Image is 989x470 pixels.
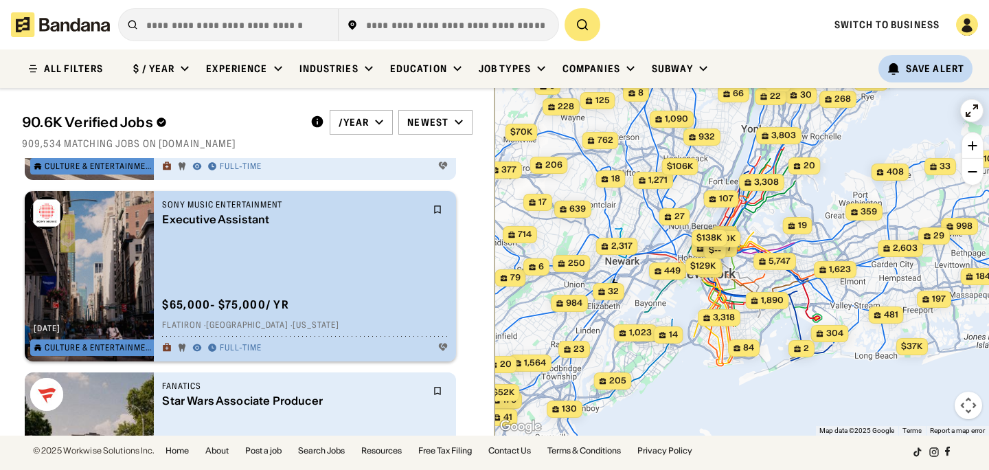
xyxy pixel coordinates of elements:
span: 20 [804,160,815,172]
div: 90.6K Verified Jobs [22,114,299,131]
span: 84 [743,342,754,354]
span: 932 [698,131,715,143]
span: 41 [503,412,512,423]
a: Report a map error [930,427,985,434]
div: 909,534 matching jobs on [DOMAIN_NAME] [22,137,473,150]
div: Newest [407,116,448,128]
span: 20 [500,359,512,370]
span: 1,564 [524,357,546,369]
span: 206 [545,159,562,171]
span: 481 [884,309,898,321]
span: 449 [664,265,681,277]
span: 8 [638,87,644,99]
span: 18 [611,173,620,185]
span: 17 [538,197,547,208]
span: $52k [492,387,514,397]
div: Industries [299,63,359,75]
div: /year [339,116,370,128]
span: 79 [510,272,521,284]
span: 27 [674,211,685,223]
span: 2 [804,343,809,355]
span: 1,090 [665,113,688,125]
span: $129k [690,260,716,271]
img: Fanatics logo [30,378,63,411]
a: Privacy Policy [637,447,692,455]
span: 6 [538,261,544,273]
span: 14 [669,329,678,341]
span: 3,318 [713,312,735,324]
span: 984 [566,298,582,309]
span: $-- [709,245,721,255]
a: Terms & Conditions [547,447,621,455]
span: 2 [727,229,732,240]
span: 998 [956,221,973,232]
div: Culture & Entertainment [45,162,156,170]
div: Save Alert [906,63,964,75]
img: Bandana logotype [11,12,110,37]
div: Full-time [220,161,262,172]
a: Open this area in Google Maps (opens a new window) [498,418,543,436]
img: Google [498,418,543,436]
a: Switch to Business [834,19,940,31]
span: 130 [562,403,577,415]
div: grid [22,158,473,436]
div: © 2025 Workwise Solutions Inc. [33,447,155,455]
span: 2,317 [611,240,633,252]
span: 125 [595,95,610,107]
span: 32 [608,286,619,298]
span: 30 [800,89,812,101]
span: 33 [940,161,951,172]
div: Culture & Entertainment [45,344,156,352]
span: 1,623 [829,264,851,276]
div: Sony Music Entertainment [162,199,424,210]
div: $ / year [133,63,174,75]
span: 1,023 [629,327,652,339]
span: 762 [598,135,613,146]
span: 3,803 [771,130,796,142]
div: Education [390,63,447,75]
span: 22 [770,91,781,102]
div: ALL FILTERS [44,64,103,74]
div: Star Wars Associate Producer [162,394,424,407]
span: $70k [510,126,532,137]
button: Map camera controls [955,392,982,419]
span: 29 [933,230,944,242]
span: 19 [798,220,807,232]
a: Resources [361,447,402,455]
div: Companies [562,63,620,75]
span: $138k [696,232,722,243]
a: About [205,447,229,455]
a: Search Jobs [298,447,345,455]
div: Flatiron · [GEOGRAPHIC_DATA] · [US_STATE] [162,320,448,331]
span: 359 [861,206,877,218]
span: 2,603 [893,243,918,254]
span: 5,747 [769,256,791,267]
span: 205 [609,375,626,387]
span: $106k [667,161,693,171]
a: Free Tax Filing [418,447,472,455]
div: Fanatics [162,381,424,392]
a: Home [166,447,189,455]
span: 66 [733,88,744,100]
span: 408 [887,166,904,178]
span: 1,271 [648,175,668,186]
span: 714 [518,229,532,240]
img: Sony Music Entertainment logo [30,197,63,230]
div: Subway [652,63,693,75]
span: 1,890 [761,295,784,306]
a: Contact Us [488,447,531,455]
a: Post a job [245,447,282,455]
span: 268 [834,93,851,105]
span: 107 [719,193,734,205]
span: 228 [558,101,574,113]
div: [DATE] [34,324,60,333]
div: Job Types [479,63,531,75]
span: Map data ©2025 Google [819,427,894,434]
span: 23 [573,344,584,355]
div: $ 65,000 - $75,000 / yr [162,298,289,312]
div: Executive Assistant [162,213,424,226]
span: 639 [569,203,586,215]
span: $37k [901,341,922,351]
div: Experience [206,63,267,75]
